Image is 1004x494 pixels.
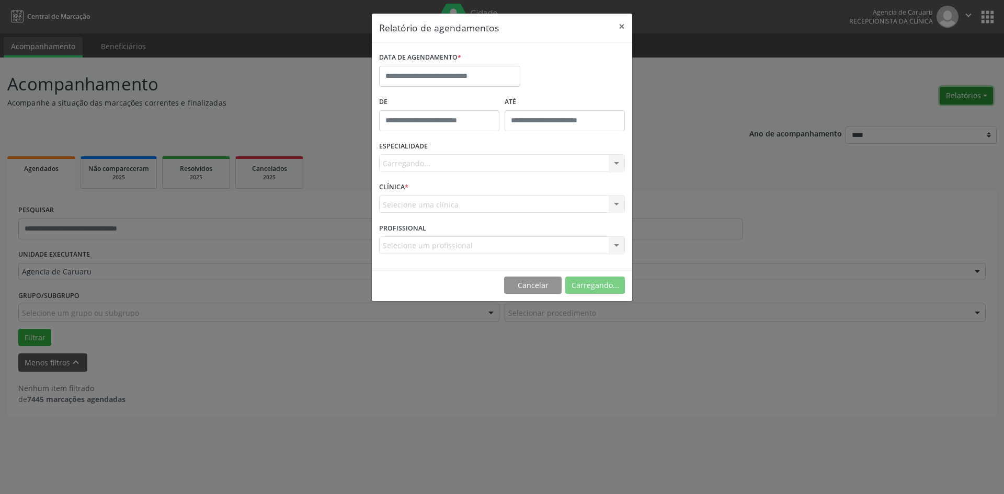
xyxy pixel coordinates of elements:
[379,94,499,110] label: De
[505,94,625,110] label: ATÉ
[379,50,461,66] label: DATA DE AGENDAMENTO
[379,21,499,35] h5: Relatório de agendamentos
[611,14,632,39] button: Close
[504,277,562,294] button: Cancelar
[379,220,426,236] label: PROFISSIONAL
[379,179,408,196] label: CLÍNICA
[565,277,625,294] button: Carregando...
[379,139,428,155] label: ESPECIALIDADE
